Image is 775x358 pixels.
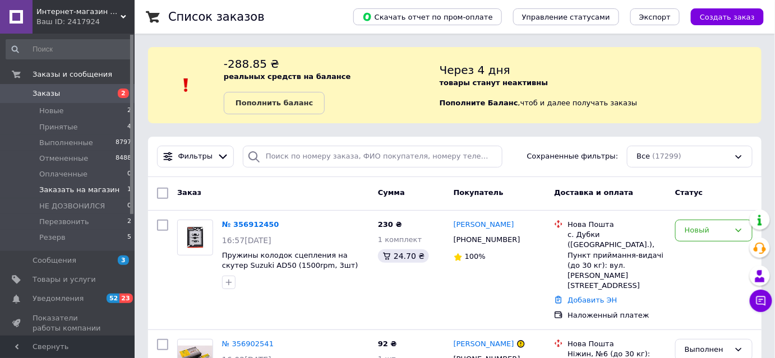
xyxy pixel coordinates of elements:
span: 3 [118,255,129,265]
button: Скачать отчет по пром-оплате [353,8,502,25]
b: Пополните Баланс [440,99,518,107]
span: Заказы и сообщения [33,69,112,80]
div: , чтоб и далее получать заказы [440,56,762,114]
span: Доставка и оплата [554,188,633,197]
span: Товары и услуги [33,275,96,285]
div: Новый [685,225,730,236]
img: Фото товару [178,226,213,249]
span: Экспорт [639,13,671,21]
span: 4 [127,122,131,132]
span: Сообщения [33,255,76,266]
span: Покупатель [454,188,504,197]
input: Поиск по номеру заказа, ФИО покупателя, номеру телефона, Email, номеру накладной [243,146,502,168]
span: 23 [119,294,132,303]
div: с. Дубки ([GEOGRAPHIC_DATA].), Пункт приймання-видачі (до 30 кг): вул. [PERSON_NAME][STREET_ADDRESS] [568,230,666,291]
span: Уведомления [33,294,84,304]
span: Заказать на магазин [39,185,119,195]
img: :exclamation: [178,77,195,94]
span: 8488 [116,154,131,164]
span: Сумма [378,188,405,197]
span: Создать заказ [700,13,755,21]
a: [PERSON_NAME] [454,220,514,230]
span: 92 ₴ [378,340,397,348]
a: № 356902541 [222,340,274,348]
span: 2 [118,89,129,98]
span: Скачать отчет по пром-оплате [362,12,493,22]
span: (17299) [653,152,682,160]
span: 2 [127,217,131,227]
span: [PHONE_NUMBER] [454,235,520,244]
span: Все [636,151,650,162]
span: 230 ₴ [378,220,402,229]
span: 1 комплект [378,235,422,244]
span: Заказ [177,188,201,197]
span: 0 [127,201,131,211]
div: Нова Пошта [568,339,666,349]
span: Отмененные [39,154,88,164]
button: Экспорт [630,8,680,25]
span: Показатели работы компании [33,313,104,333]
a: Добавить ЭН [568,296,617,304]
span: Оплаченные [39,169,87,179]
span: 1 [127,185,131,195]
span: 2 [127,106,131,116]
b: Пополнить баланс [236,99,313,107]
span: Интернет-магазин "Moto-Club" [36,7,121,17]
div: 24.70 ₴ [378,249,429,263]
span: 100% [465,252,486,261]
a: Пополнить баланс [224,92,325,114]
div: Выполнен [685,344,730,356]
button: Чат с покупателем [750,290,772,312]
a: Фото товару [177,220,213,255]
span: 52 [107,294,119,303]
a: [PERSON_NAME] [454,339,514,350]
span: Принятые [39,122,78,132]
span: Новые [39,106,64,116]
span: Управление статусами [522,13,610,21]
button: Управление статусами [513,8,619,25]
b: реальных средств на балансе [224,72,351,81]
span: Через 4 дня [440,63,510,77]
b: товары станут неактивны [440,78,548,87]
span: Резерв [39,233,66,243]
button: Создать заказ [691,8,764,25]
span: Статус [675,188,703,197]
span: 0 [127,169,131,179]
a: № 356912450 [222,220,279,229]
div: Ваш ID: 2417924 [36,17,135,27]
span: 5 [127,233,131,243]
span: Сохраненные фильтры: [527,151,619,162]
a: Создать заказ [680,12,764,21]
span: 16:57[DATE] [222,236,271,245]
input: Поиск [6,39,132,59]
span: 8797 [116,138,131,148]
span: Перезвонить [39,217,89,227]
span: Фильтры [178,151,213,162]
div: Наложенный платеж [568,310,666,320]
span: -288.85 ₴ [224,57,279,71]
h1: Список заказов [168,10,265,24]
span: Заказы [33,89,60,99]
a: Пружины колодок сцепления на скутер Suzuki AD50 (1500rpm, 3шт) "KOSO" [222,251,358,280]
span: Выполненные [39,138,93,148]
span: НЕ ДОЗВОНИЛСЯ [39,201,105,211]
div: Нова Пошта [568,220,666,230]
